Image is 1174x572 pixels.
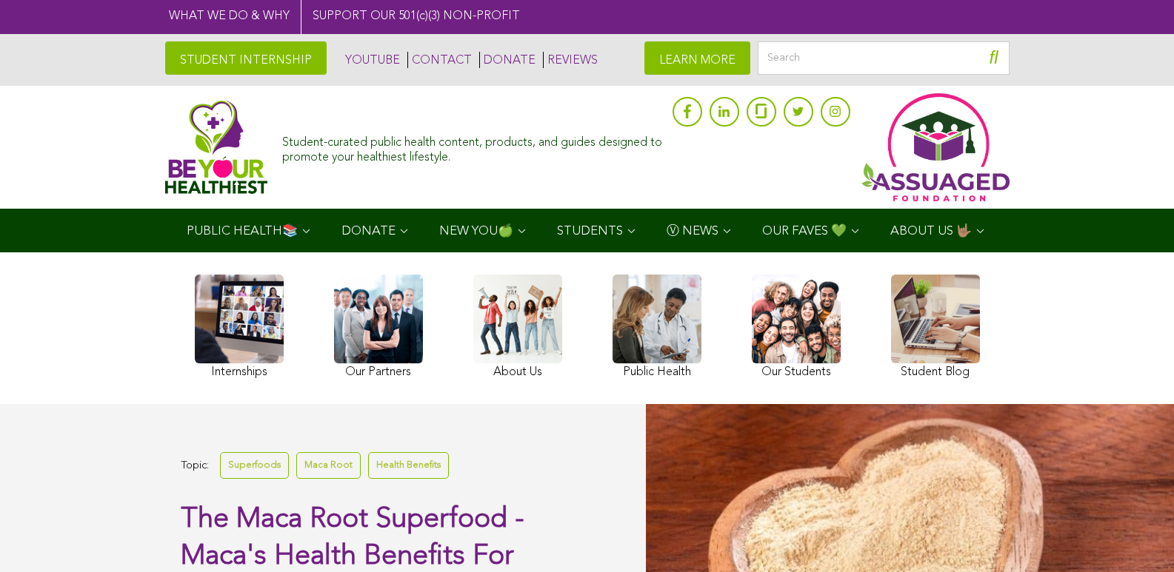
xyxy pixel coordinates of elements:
a: DONATE [479,52,536,68]
input: Search [758,41,1010,75]
img: Assuaged [165,100,268,194]
span: Ⓥ NEWS [667,225,718,238]
a: STUDENT INTERNSHIP [165,41,327,75]
div: Navigation Menu [165,209,1010,252]
span: OUR FAVES 💚 [762,225,847,238]
a: Superfoods [220,452,289,478]
span: PUBLIC HEALTH📚 [187,225,298,238]
span: STUDENTS [557,225,623,238]
img: glassdoor [756,104,766,118]
a: REVIEWS [543,52,598,68]
span: DONATE [341,225,396,238]
a: LEARN MORE [644,41,750,75]
span: NEW YOU🍏 [439,225,513,238]
img: Assuaged App [861,93,1010,201]
a: YOUTUBE [341,52,400,68]
a: Health Benefits [368,452,449,478]
iframe: Chat Widget [1100,501,1174,572]
a: CONTACT [407,52,472,68]
div: Student-curated public health content, products, and guides designed to promote your healthiest l... [282,129,664,164]
a: Maca Root [296,452,361,478]
span: ABOUT US 🤟🏽 [890,225,972,238]
span: Topic: [181,456,209,476]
